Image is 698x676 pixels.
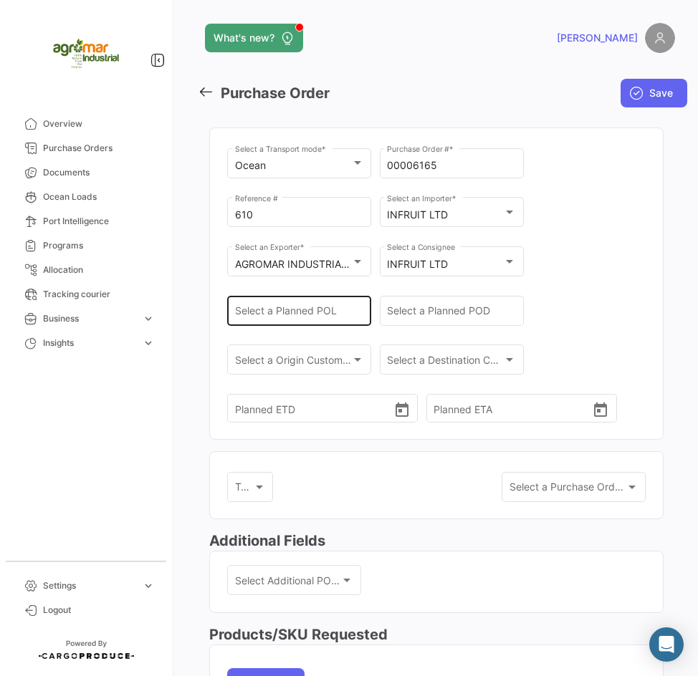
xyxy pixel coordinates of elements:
[43,337,136,349] span: Insights
[43,579,136,592] span: Settings
[205,24,303,52] button: What's new?
[235,258,368,270] mat-select-trigger: AGROMAR INDUSTRIAL S.A.
[649,86,673,100] span: Save
[43,312,136,325] span: Business
[387,258,448,270] mat-select-trigger: INFRUIT LTD
[43,166,155,179] span: Documents
[11,233,161,258] a: Programs
[43,264,155,276] span: Allocation
[142,337,155,349] span: expand_more
[235,357,351,369] span: Select a Origin Customs Broker
[50,17,122,89] img: agromar.jpg
[221,83,330,104] h3: Purchase Order
[43,117,155,130] span: Overview
[142,312,155,325] span: expand_more
[11,160,161,185] a: Documents
[645,23,675,53] img: placeholder-user.png
[214,31,274,45] span: What's new?
[649,627,684,662] div: Abrir Intercom Messenger
[11,209,161,233] a: Port Intelligence
[11,136,161,160] a: Purchase Orders
[209,531,664,551] h3: Additional Fields
[43,239,155,252] span: Programs
[235,577,341,589] span: Select Additional PO Data
[43,215,155,228] span: Port Intelligence
[393,401,411,417] button: Open calendar
[43,190,155,203] span: Ocean Loads
[387,208,448,221] mat-select-trigger: INFRUIT LTD
[11,282,161,306] a: Tracking courier
[43,604,155,617] span: Logout
[43,142,155,155] span: Purchase Orders
[11,112,161,136] a: Overview
[235,159,266,171] mat-select-trigger: Ocean
[592,401,609,417] button: Open calendar
[142,579,155,592] span: expand_more
[11,258,161,282] a: Allocation
[235,484,253,496] span: Tags
[209,624,664,644] h3: Products/SKU Requested
[510,484,626,496] span: Select a Purchase Order Template
[43,288,155,301] span: Tracking courier
[11,185,161,209] a: Ocean Loads
[387,357,503,369] span: Select a Destination Customs Broker
[557,31,638,45] span: [PERSON_NAME]
[621,79,687,107] button: Save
